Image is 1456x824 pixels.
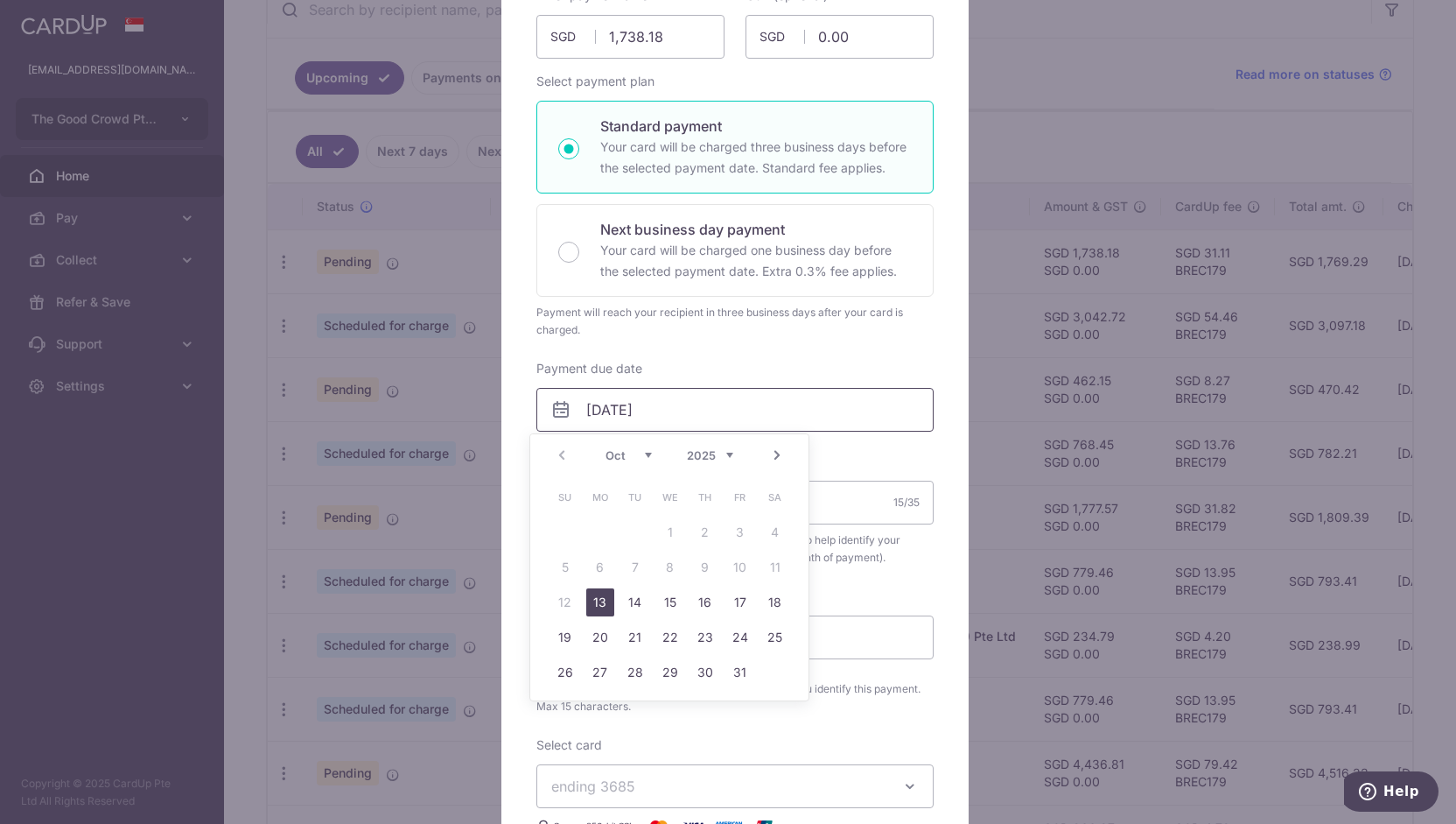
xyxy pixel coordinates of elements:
span: Monday [586,483,614,511]
a: 18 [761,588,789,616]
span: ending 3685 [551,778,635,795]
label: Payment due date [536,360,642,377]
p: Your card will be charged three business days before the selected payment date. Standard fee appl... [600,137,912,179]
a: 31 [726,658,754,687]
a: 17 [726,588,754,616]
a: 19 [551,623,579,651]
p: Standard payment [600,116,912,137]
a: 16 [691,588,719,616]
span: SGD [759,28,805,46]
span: Sunday [551,483,579,511]
a: 15 [656,588,684,616]
a: 22 [656,623,684,651]
iframe: Opens a widget where you can find more information [1344,771,1438,815]
span: SGD [550,28,596,46]
a: 20 [586,623,614,651]
button: ending 3685 [536,764,934,808]
span: Saturday [761,483,789,511]
div: 15/35 [893,494,920,511]
a: 23 [691,623,719,651]
a: 13 [586,588,614,616]
a: 26 [551,658,579,687]
a: 30 [691,658,719,687]
a: 29 [656,658,684,687]
label: Select payment plan [536,73,654,90]
a: 25 [761,623,789,651]
span: Wednesday [656,483,684,511]
input: 0.00 [536,15,724,59]
a: 14 [621,588,649,616]
p: Next business day payment [600,219,912,240]
label: Select card [536,736,602,754]
p: Your card will be charged one business day before the selected payment date. Extra 0.3% fee applies. [600,240,912,282]
a: Next [766,445,787,466]
div: Payment will reach your recipient in three business days after your card is charged. [536,304,934,339]
a: 27 [586,658,614,687]
span: Friday [726,483,754,511]
a: 24 [726,623,754,651]
a: 28 [621,658,649,687]
input: DD / MM / YYYY [536,388,934,432]
span: Thursday [691,483,719,511]
a: 21 [621,623,649,651]
input: 0.00 [745,15,934,59]
span: Tuesday [621,483,649,511]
